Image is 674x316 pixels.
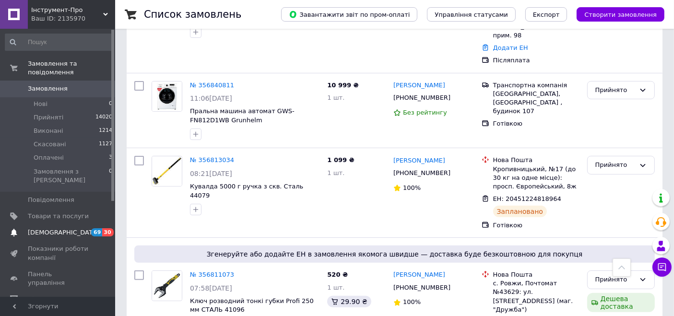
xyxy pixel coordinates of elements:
[190,170,232,177] span: 08:21[DATE]
[493,56,579,65] div: Післяплата
[152,81,182,112] a: Фото товару
[493,90,579,116] div: [GEOGRAPHIC_DATA], [GEOGRAPHIC_DATA] , будинок 107
[34,167,109,185] span: Замовлення з [PERSON_NAME]
[577,7,664,22] button: Створити замовлення
[99,127,112,135] span: 1214
[28,245,89,262] span: Показники роботи компанії
[28,196,74,204] span: Повідомлення
[493,81,579,90] div: Транспортна компанія
[327,284,344,291] span: 1 шт.
[28,270,89,287] span: Панель управління
[567,11,664,18] a: Створити замовлення
[109,100,112,108] span: 0
[493,195,561,202] span: ЕН: 20451224818964
[190,82,234,89] a: № 356840811
[493,44,528,51] a: Додати ЕН
[34,127,63,135] span: Виконані
[327,82,358,89] span: 10 999 ₴
[31,6,103,14] span: Інструмент-Про
[34,113,63,122] span: Прийняті
[152,271,182,301] img: Фото товару
[190,297,314,314] a: Ключ розводний тонкі губки Profi 250 мм СТАЛЬ 41096
[403,298,421,305] span: 100%
[493,206,547,217] div: Заплановано
[190,156,234,164] a: № 356813034
[327,296,371,307] div: 29.90 ₴
[595,85,635,95] div: Прийнято
[403,184,421,191] span: 100%
[403,109,447,116] span: Без рейтингу
[152,270,182,301] a: Фото товару
[493,270,579,279] div: Нова Пошта
[435,11,508,18] span: Управління статусами
[393,270,445,280] a: [PERSON_NAME]
[95,113,112,122] span: 14020
[99,140,112,149] span: 1127
[587,293,655,312] div: Дешева доставка
[102,228,113,236] span: 30
[190,284,232,292] span: 07:58[DATE]
[152,82,182,111] img: Фото товару
[190,271,234,278] a: № 356811073
[327,169,344,176] span: 1 шт.
[109,153,112,162] span: 3
[144,9,241,20] h1: Список замовлень
[595,160,635,170] div: Прийнято
[525,7,568,22] button: Експорт
[91,228,102,236] span: 69
[190,107,295,124] a: Пральна машина автомат GWS-FN812D1WB Grunhelm
[584,11,657,18] span: Створити замовлення
[393,94,450,101] span: [PHONE_NUMBER]
[652,257,672,277] button: Чат з покупцем
[34,100,47,108] span: Нові
[393,284,450,291] span: [PHONE_NUMBER]
[34,153,64,162] span: Оплачені
[28,212,89,221] span: Товари та послуги
[493,279,579,314] div: с. Ровжи, Почтомат №43629: ул. [STREET_ADDRESS] (маг. "Дружба")
[393,169,450,176] span: [PHONE_NUMBER]
[190,94,232,102] span: 11:06[DATE]
[393,81,445,90] a: [PERSON_NAME]
[533,11,560,18] span: Експорт
[28,84,68,93] span: Замовлення
[493,165,579,191] div: Кропивницький, №17 (до 30 кг на одне місце): просп. Європейський, 8ж
[289,10,410,19] span: Завантажити звіт по пром-оплаті
[281,7,417,22] button: Завантажити звіт по пром-оплаті
[31,14,115,23] div: Ваш ID: 2135970
[427,7,516,22] button: Управління статусами
[28,59,115,77] span: Замовлення та повідомлення
[34,140,66,149] span: Скасовані
[493,119,579,128] div: Готівкою
[190,183,303,199] a: Кувалда 5000 г ручка з скв. Сталь 44079
[28,295,53,304] span: Відгуки
[327,156,354,164] span: 1 099 ₴
[393,156,445,165] a: [PERSON_NAME]
[152,156,182,186] img: Фото товару
[28,228,99,237] span: [DEMOGRAPHIC_DATA]
[327,94,344,101] span: 1 шт.
[493,221,579,230] div: Готівкою
[109,167,112,185] span: 0
[152,156,182,187] a: Фото товару
[138,249,651,259] span: Згенеруйте або додайте ЕН в замовлення якомога швидше — доставка буде безкоштовною для покупця
[595,275,635,285] div: Прийнято
[5,34,113,51] input: Пошук
[327,271,348,278] span: 520 ₴
[493,156,579,164] div: Нова Пошта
